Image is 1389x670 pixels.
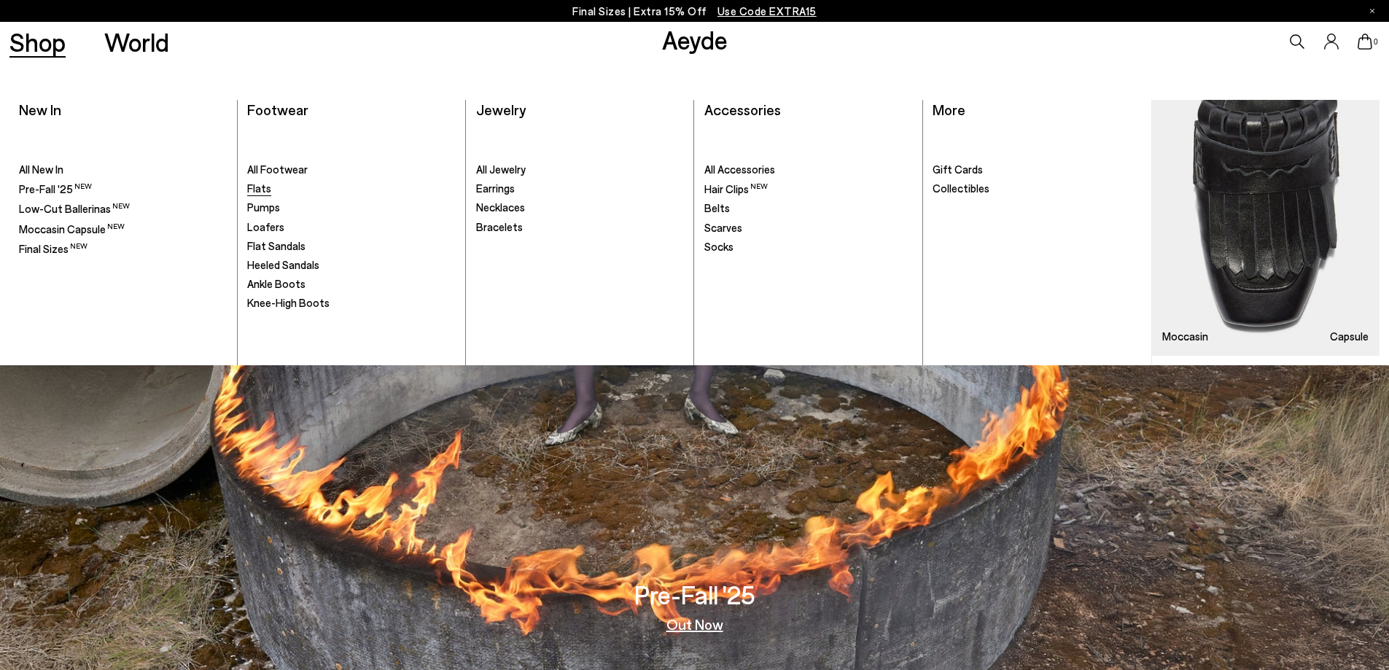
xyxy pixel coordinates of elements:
a: Low-Cut Ballerinas [19,201,227,217]
span: Flats [247,182,271,195]
span: 0 [1372,38,1380,46]
img: Mobile_e6eede4d-78b8-4bd1-ae2a-4197e375e133_900x.jpg [1152,100,1380,356]
span: Knee-High Boots [247,296,330,309]
span: Heeled Sandals [247,258,319,271]
span: Bracelets [476,220,523,233]
a: Socks [704,240,913,254]
a: Pre-Fall '25 [19,182,227,197]
span: All New In [19,163,63,176]
h3: Capsule [1330,331,1369,342]
a: Scarves [704,221,913,235]
span: Collectibles [933,182,989,195]
a: 0 [1358,34,1372,50]
span: Navigate to /collections/ss25-final-sizes [717,4,817,17]
a: Moccasin Capsule [1152,100,1380,356]
a: Aeyde [662,24,728,55]
h3: Moccasin [1162,331,1208,342]
span: Moccasin Capsule [19,222,125,235]
a: Accessories [704,101,781,118]
span: All Footwear [247,163,308,176]
a: Loafers [247,220,456,235]
a: All Jewelry [476,163,685,177]
a: All New In [19,163,227,177]
a: Out Now [666,617,723,631]
span: Low-Cut Ballerinas [19,202,130,215]
span: Ankle Boots [247,277,306,290]
span: Flat Sandals [247,239,306,252]
span: Scarves [704,221,742,234]
a: Bracelets [476,220,685,235]
a: Heeled Sandals [247,258,456,273]
a: All Accessories [704,163,913,177]
span: All Jewelry [476,163,526,176]
a: Ankle Boots [247,277,456,292]
span: Necklaces [476,200,525,214]
a: Flats [247,182,456,196]
a: Collectibles [933,182,1142,196]
a: Gift Cards [933,163,1142,177]
span: Socks [704,240,734,253]
a: Flat Sandals [247,239,456,254]
span: Pumps [247,200,280,214]
a: All Footwear [247,163,456,177]
span: All Accessories [704,163,775,176]
a: New In [19,101,61,118]
a: More [933,101,965,118]
a: Necklaces [476,200,685,215]
a: Moccasin Capsule [19,222,227,237]
span: Belts [704,201,730,214]
a: Jewelry [476,101,526,118]
span: Loafers [247,220,284,233]
span: Gift Cards [933,163,983,176]
a: Earrings [476,182,685,196]
a: Shop [9,29,66,55]
a: Belts [704,201,913,216]
span: Pre-Fall '25 [19,182,92,195]
span: Final Sizes [19,242,87,255]
a: World [104,29,169,55]
a: Knee-High Boots [247,296,456,311]
span: Hair Clips [704,182,768,195]
h3: Pre-Fall '25 [634,582,755,607]
a: Final Sizes [19,241,227,257]
a: Hair Clips [704,182,913,197]
span: Earrings [476,182,515,195]
a: Footwear [247,101,308,118]
a: Pumps [247,200,456,215]
p: Final Sizes | Extra 15% Off [572,2,817,20]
